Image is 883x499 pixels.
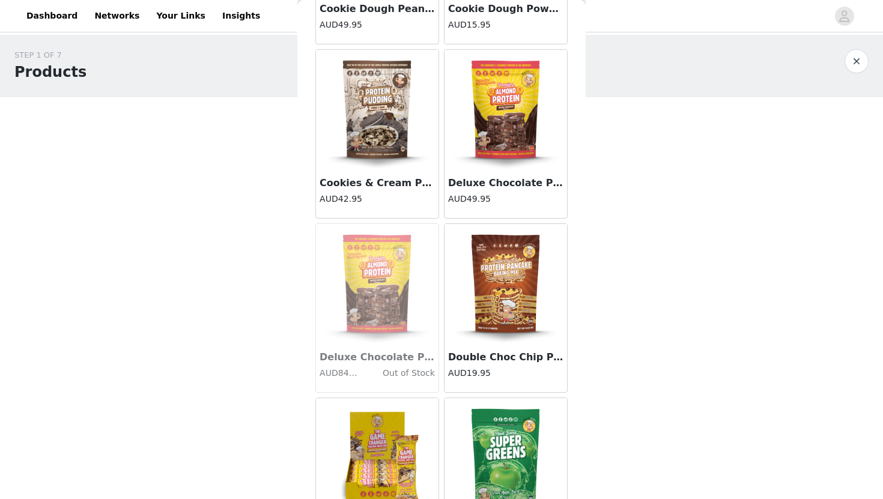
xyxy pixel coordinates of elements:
[448,193,563,205] h4: AUD49.95
[448,176,563,190] h3: Deluxe Chocolate Premium Almond Protein (400g Bag)
[448,2,563,16] h3: Cookie Dough Powdered Peanut Butter (156g Jar)
[14,49,86,61] div: STEP 1 OF 7
[320,350,435,364] h3: Deluxe Chocolate Premium Almond Protein (800g Bag)
[358,367,435,380] h4: Out of Stock
[448,367,563,380] h4: AUD19.95
[446,50,566,170] img: Deluxe Chocolate Premium Almond Protein (400g Bag)
[446,224,566,344] img: Double Choc Chip Pancake Baking Mix (250g Bag)
[149,2,213,29] a: Your Links
[320,19,435,31] h4: AUD49.95
[215,2,267,29] a: Insights
[320,176,435,190] h3: Cookies & Cream Plant Protein Pudding (400g)
[14,61,86,83] h1: Products
[839,7,850,26] div: avatar
[448,19,563,31] h4: AUD15.95
[448,350,563,364] h3: Double Choc Chip Pancake Baking Mix (250g Bag)
[317,224,437,344] img: Deluxe Chocolate Premium Almond Protein (800g Bag)
[87,2,147,29] a: Networks
[320,193,435,205] h4: AUD42.95
[320,2,435,16] h3: Cookie Dough Peanut Butter Protein (520g Bag)
[320,367,358,380] h4: AUD84.95
[19,2,85,29] a: Dashboard
[317,50,437,170] img: Cookies & Cream Plant Protein Pudding (400g)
